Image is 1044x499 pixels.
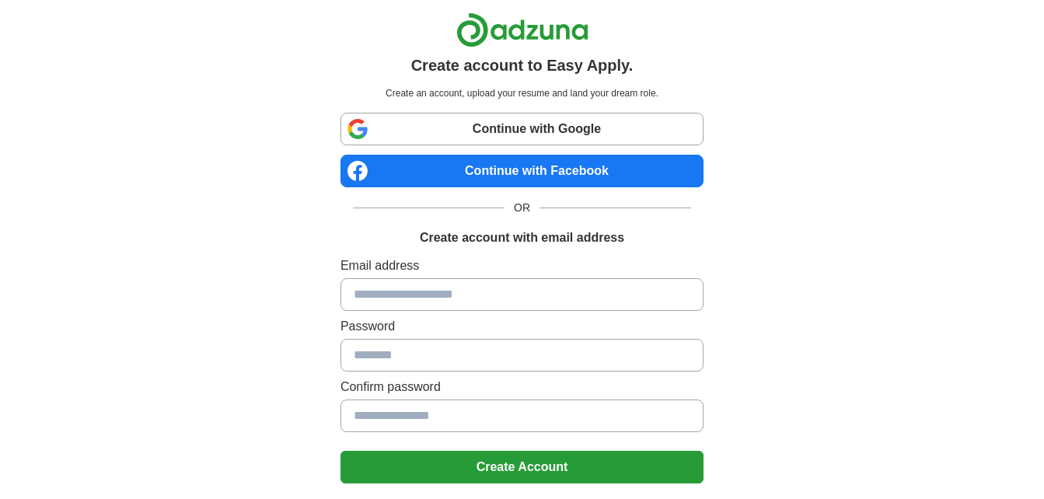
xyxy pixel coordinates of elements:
a: Continue with Facebook [340,155,704,187]
label: Email address [340,256,704,275]
label: Password [340,317,704,336]
h1: Create account with email address [420,229,624,247]
p: Create an account, upload your resume and land your dream role. [344,86,700,100]
a: Continue with Google [340,113,704,145]
h1: Create account to Easy Apply. [411,54,634,77]
button: Create Account [340,451,704,483]
img: Adzuna logo [456,12,588,47]
span: OR [505,200,539,216]
label: Confirm password [340,378,704,396]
